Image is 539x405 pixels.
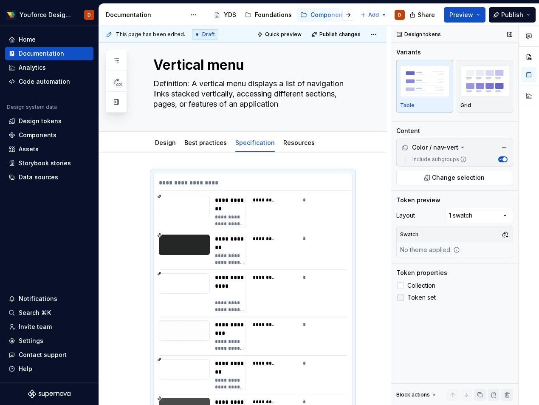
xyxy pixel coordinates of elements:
[407,282,435,289] span: Collection
[5,348,93,362] button: Contact support
[255,11,292,19] div: Foundations
[116,31,185,38] span: This page has been edited.
[152,133,179,151] div: Design
[444,7,485,23] button: Preview
[407,294,436,301] span: Token set
[232,133,278,151] div: Specification
[19,77,70,86] div: Code automation
[19,117,62,125] div: Design tokens
[319,31,361,38] span: Publish changes
[460,102,471,109] p: Grid
[19,295,57,303] div: Notifications
[241,8,295,22] a: Foundations
[6,10,16,20] img: d71a9d63-2575-47e9-9a41-397039c48d97.png
[501,11,523,19] span: Publish
[396,211,415,220] div: Layout
[5,170,93,184] a: Data sources
[460,65,510,96] img: placeholder
[5,33,93,46] a: Home
[396,389,437,401] div: Block actions
[400,65,449,96] img: placeholder
[432,173,485,182] span: Change selection
[5,75,93,88] a: Code automation
[5,334,93,348] a: Settings
[309,28,364,40] button: Publish changes
[400,102,415,109] p: Table
[396,170,513,185] button: Change selection
[7,104,57,110] div: Design system data
[5,61,93,74] a: Analytics
[449,11,473,19] span: Preview
[181,133,230,151] div: Best practices
[418,11,435,19] span: Share
[409,156,467,163] label: Include subgroups
[19,63,46,72] div: Analytics
[184,139,227,146] a: Best practices
[20,11,74,19] div: Youforce Design System
[5,128,93,142] a: Components
[19,173,58,181] div: Data sources
[5,320,93,334] a: Invite team
[397,242,463,258] div: No theme applied.
[19,337,43,345] div: Settings
[210,6,356,23] div: Page tree
[5,47,93,60] a: Documentation
[396,196,440,204] div: Token preview
[5,362,93,376] button: Help
[28,390,71,398] svg: Supernova Logo
[19,351,67,359] div: Contact support
[402,143,458,152] div: Color / nav-vert
[224,11,236,19] div: YDS
[210,8,240,22] a: YDS
[5,306,93,320] button: Search ⌘K
[87,11,91,18] div: D
[396,48,421,57] div: Variants
[19,49,64,58] div: Documentation
[297,8,352,22] a: Components
[152,55,351,75] textarea: Vertical menu
[396,127,420,135] div: Content
[155,139,176,146] a: Design
[152,77,351,111] textarea: Definition: A vertical menu displays a list of navigation links stacked vertically, accessing dif...
[280,133,318,151] div: Resources
[489,7,536,23] button: Publish
[5,142,93,156] a: Assets
[398,11,401,18] div: D
[396,391,430,398] div: Block actions
[202,31,215,38] span: Draft
[5,156,93,170] a: Storybook stories
[398,229,420,241] div: Swatch
[5,292,93,306] button: Notifications
[19,145,39,153] div: Assets
[2,6,97,24] button: Youforce Design SystemD
[254,28,305,40] button: Quick preview
[114,81,123,88] span: 43
[106,11,186,19] div: Documentation
[396,60,453,113] button: placeholderTable
[265,31,302,38] span: Quick preview
[405,7,440,23] button: Share
[19,35,36,44] div: Home
[235,139,275,146] a: Specification
[358,9,389,21] button: Add
[19,159,71,167] div: Storybook stories
[310,11,348,19] div: Components
[5,114,93,128] a: Design tokens
[457,60,514,113] button: placeholderGrid
[19,365,32,373] div: Help
[396,269,447,277] div: Token properties
[368,11,379,18] span: Add
[283,139,315,146] a: Resources
[19,131,56,139] div: Components
[19,309,51,317] div: Search ⌘K
[398,141,511,154] div: Color / nav-vert
[19,323,52,331] div: Invite team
